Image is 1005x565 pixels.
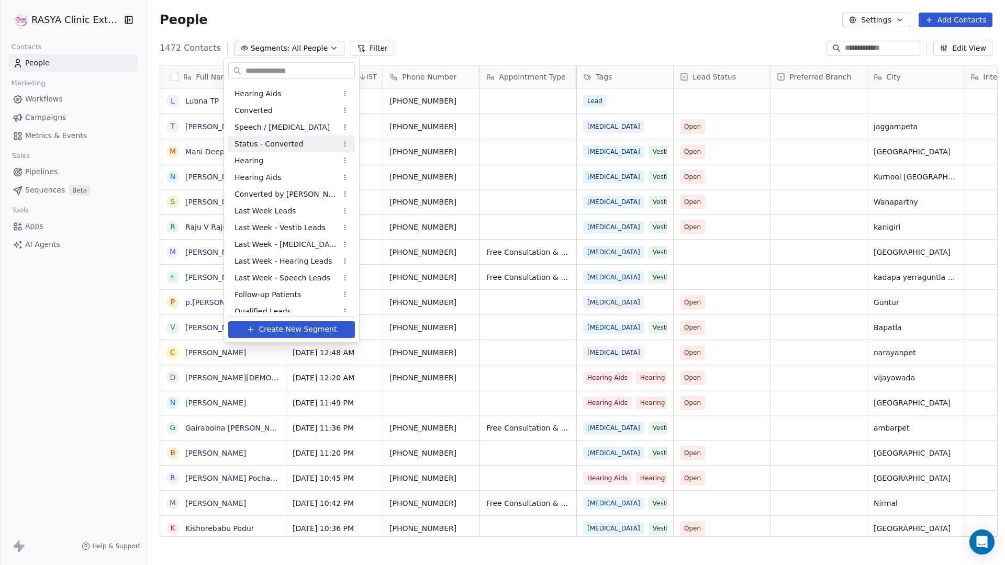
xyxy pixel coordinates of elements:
[234,155,263,166] span: Hearing
[234,239,337,250] span: Last Week - [MEDICAL_DATA] Leads
[228,321,355,338] button: Create New Segment
[234,105,273,116] span: Converted
[234,222,326,233] span: Last Week - Vestib Leads
[234,172,281,183] span: Hearing Aids
[234,88,281,99] span: Hearing Aids
[234,256,332,267] span: Last Week - Hearing Leads
[234,206,296,217] span: Last Week Leads
[234,273,330,284] span: Last Week - Speech Leads
[259,324,337,335] span: Create New Segment
[234,139,303,150] span: Status - Converted
[234,189,337,200] span: Converted by [PERSON_NAME]
[234,289,301,300] span: Follow-up Patients
[234,122,330,133] span: Speech / [MEDICAL_DATA]
[234,306,291,317] span: Qualified Leads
